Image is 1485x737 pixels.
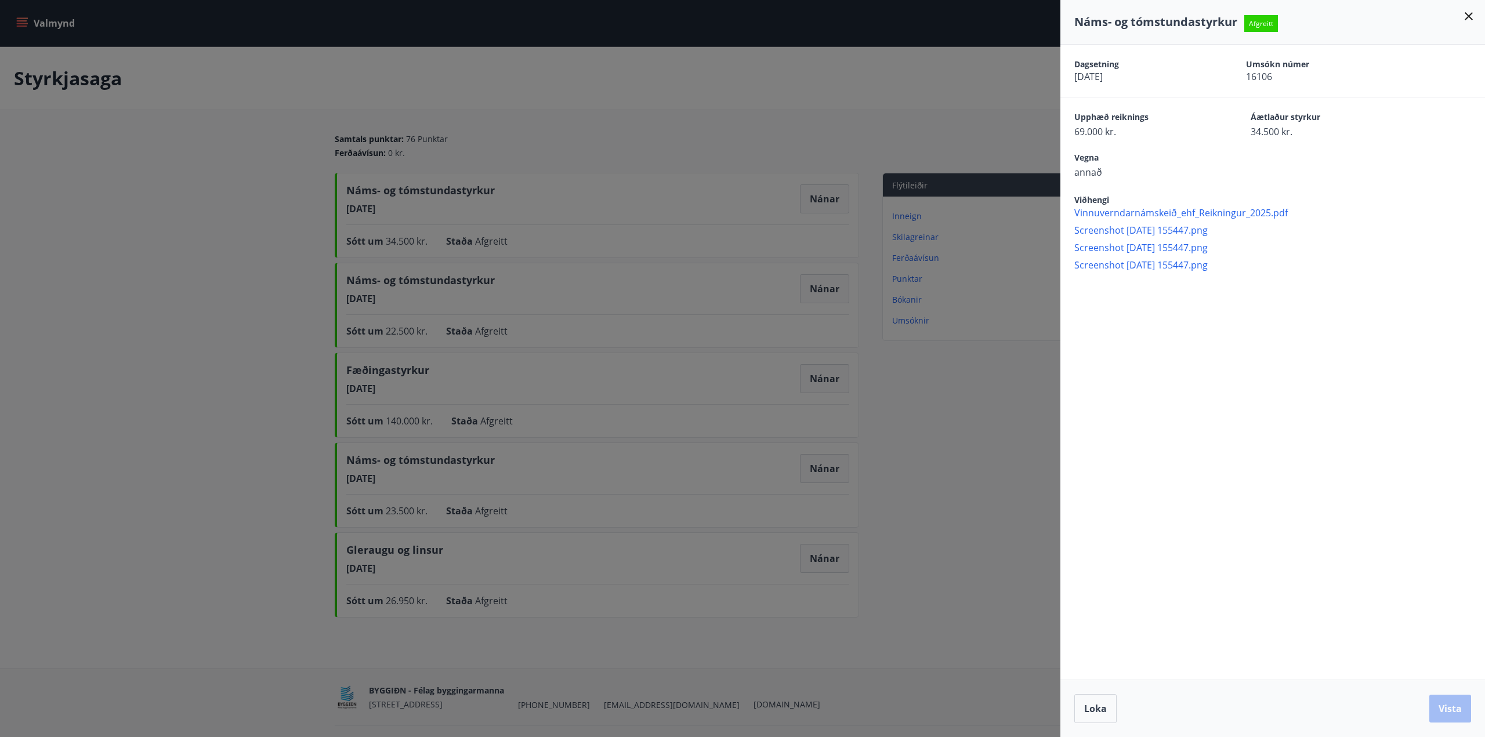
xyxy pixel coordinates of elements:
[1246,59,1377,70] span: Umsókn númer
[1074,694,1117,723] button: Loka
[1074,194,1109,205] span: Viðhengi
[1074,241,1485,254] span: Screenshot [DATE] 155447.png
[1074,152,1210,166] span: Vegna
[1244,15,1278,32] span: Afgreitt
[1251,111,1386,125] span: Áætlaður styrkur
[1074,206,1485,219] span: Vinnuverndarnámskeið_ehf_Reikningur_2025.pdf
[1074,125,1210,138] span: 69.000 kr.
[1084,702,1107,715] span: Loka
[1074,70,1205,83] span: [DATE]
[1074,259,1485,271] span: Screenshot [DATE] 155447.png
[1074,111,1210,125] span: Upphæð reiknings
[1246,70,1377,83] span: 16106
[1251,125,1386,138] span: 34.500 kr.
[1074,224,1485,237] span: Screenshot [DATE] 155447.png
[1074,166,1210,179] span: annað
[1074,14,1237,30] span: Náms- og tómstundastyrkur
[1074,59,1205,70] span: Dagsetning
